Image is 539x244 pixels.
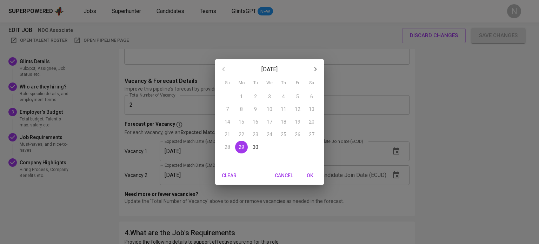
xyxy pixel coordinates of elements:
p: 29 [239,144,244,151]
span: Cancel [275,171,293,180]
span: Sa [305,80,318,87]
button: Cancel [272,169,296,182]
button: Clear [218,169,240,182]
button: OK [299,169,321,182]
span: Th [277,80,290,87]
span: Clear [221,171,238,180]
button: 30 [249,141,262,153]
span: Fr [291,80,304,87]
span: Tu [249,80,262,87]
span: OK [301,171,318,180]
span: Su [221,80,234,87]
span: We [263,80,276,87]
p: [DATE] [232,65,307,74]
span: Mo [235,80,248,87]
button: 29 [235,141,248,153]
p: 30 [253,144,258,151]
